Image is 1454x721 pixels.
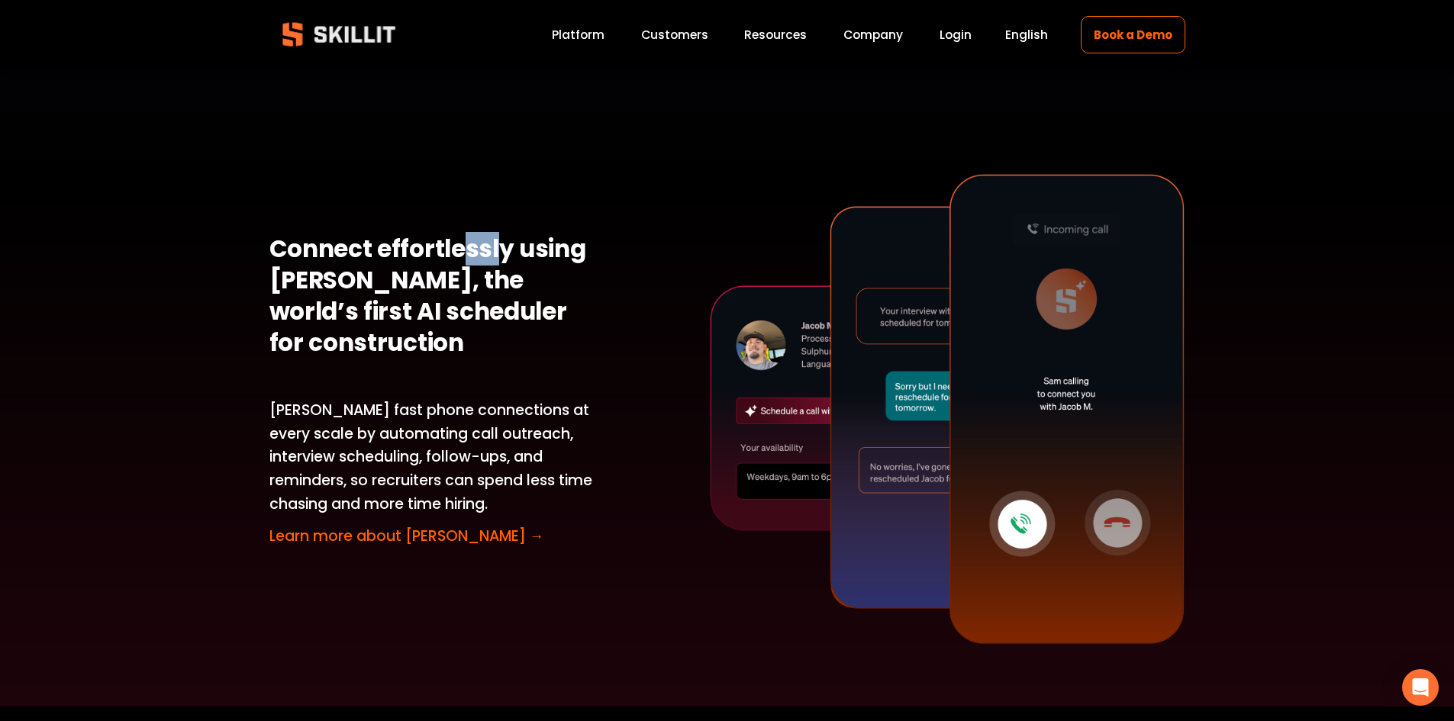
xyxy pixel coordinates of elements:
[269,11,408,57] img: Skillit
[269,232,592,359] strong: Connect effortlessly using [PERSON_NAME], the world’s first AI scheduler for construction
[269,526,544,546] a: Learn more about [PERSON_NAME] →
[269,399,604,517] p: [PERSON_NAME] fast phone connections at every scale by automating call outreach, interview schedu...
[1005,26,1048,43] span: English
[1081,16,1185,53] a: Book a Demo
[744,24,807,45] a: folder dropdown
[744,26,807,43] span: Resources
[552,24,604,45] a: Platform
[843,24,903,45] a: Company
[1402,669,1439,706] div: Open Intercom Messenger
[940,24,972,45] a: Login
[1005,24,1048,45] div: language picker
[641,24,708,45] a: Customers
